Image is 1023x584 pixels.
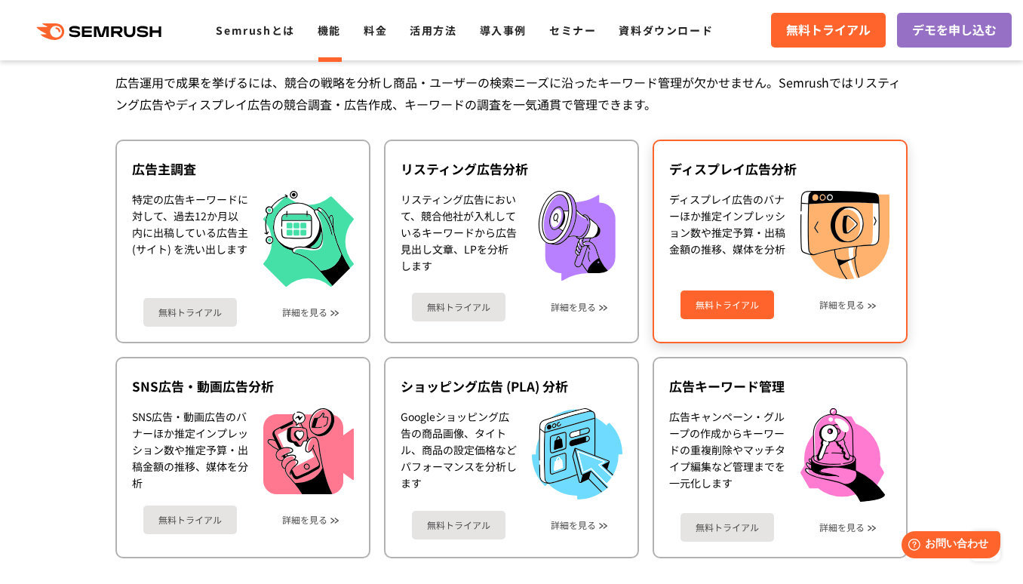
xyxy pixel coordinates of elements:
a: 料金 [364,23,387,38]
a: デモを申し込む [897,13,1012,48]
div: Googleショッピング広告の商品画像、タイトル、商品の設定価格などパフォーマンスを分析します [401,408,517,499]
a: 詳細を見る [282,307,327,318]
img: ディスプレイ広告分析 [800,191,889,280]
a: 詳細を見る [282,515,327,525]
div: ディスプレイ広告分析 [669,160,891,178]
a: 資料ダウンロード [619,23,713,38]
a: 機能 [318,23,341,38]
a: 無料トライアル [680,290,774,319]
a: 無料トライアル [680,513,774,542]
a: 活用方法 [410,23,456,38]
a: 詳細を見る [819,522,865,533]
div: 広告キャンペーン・グループの作成からキーワードの重複削除やマッチタイプ編集など管理までを一元化します [669,408,785,503]
img: SNS広告・動画広告分析 [263,408,354,494]
div: 広告運用で成果を挙げるには、競合の戦略を分析し商品・ユーザーの検索ニーズに沿ったキーワード管理が欠かせません。Semrushではリスティング広告やディスプレイ広告の競合調査・広告作成、キーワード... [115,72,908,115]
div: 広告主調査 [132,160,354,178]
div: 特定の広告キーワードに対して、過去12か月以内に出稿している広告主 (サイト) を洗い出します [132,191,248,287]
a: 詳細を見る [551,520,596,530]
img: 広告キーワード管理 [800,408,885,503]
div: ショッピング広告 (PLA) 分析 [401,377,622,395]
a: 無料トライアル [143,506,237,534]
a: 無料トライアル [412,511,505,539]
div: SNS広告・動画広告のバナーほか推定インプレッション数や推定予算・出稿金額の推移、媒体を分析 [132,408,248,494]
div: 広告キーワード管理 [669,377,891,395]
span: デモを申し込む [912,20,997,40]
span: 無料トライアル [786,20,871,40]
div: SNS広告・動画広告分析 [132,377,354,395]
a: 無料トライアル [412,293,505,321]
img: リスティング広告分析 [532,191,622,281]
img: 広告主調査 [263,191,354,287]
div: リスティング広告分析 [401,160,622,178]
a: 無料トライアル [143,298,237,327]
div: ディスプレイ広告のバナーほか推定インプレッション数や推定予算・出稿金額の推移、媒体を分析 [669,191,785,280]
a: 導入事例 [480,23,527,38]
a: Semrushとは [216,23,294,38]
a: 詳細を見る [819,300,865,310]
div: リスティング広告において、競合他社が入札しているキーワードから広告見出し文章、LPを分析します [401,191,517,281]
a: 詳細を見る [551,302,596,312]
img: ショッピング広告 (PLA) 分析 [532,408,622,499]
a: セミナー [549,23,596,38]
a: 無料トライアル [771,13,886,48]
iframe: Help widget launcher [889,525,1006,567]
